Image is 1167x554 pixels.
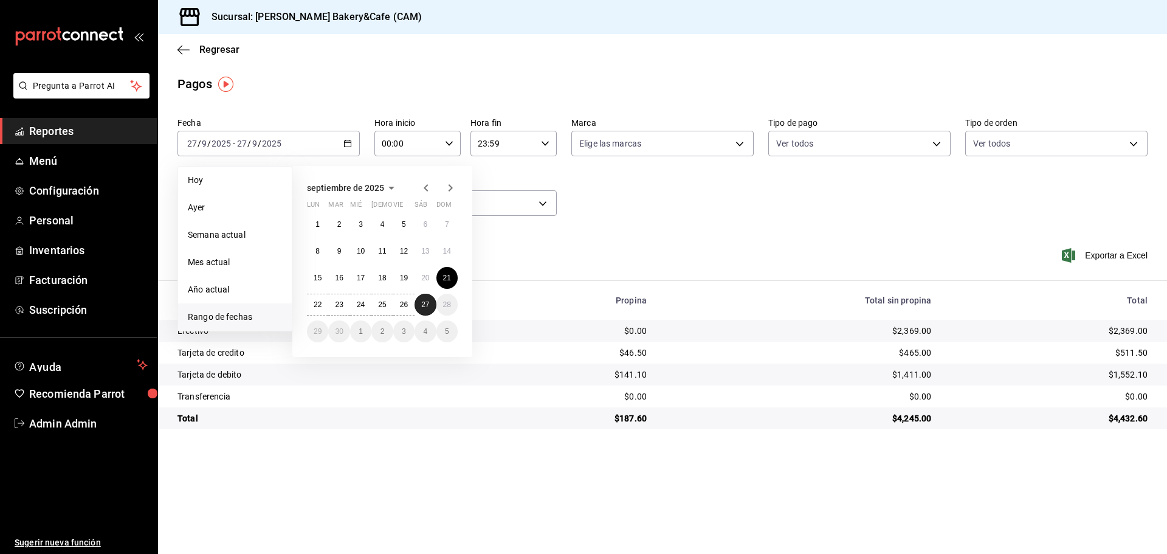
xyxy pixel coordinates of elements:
[188,311,282,324] span: Rango de fechas
[776,137,813,150] span: Ver todos
[415,201,427,213] abbr: sábado
[211,139,232,148] input: ----
[236,139,247,148] input: --
[177,369,476,381] div: Tarjeta de debito
[415,320,436,342] button: 4 de octubre de 2025
[357,247,365,255] abbr: 10 de septiembre de 2025
[177,119,360,127] label: Fecha
[436,320,458,342] button: 5 de octubre de 2025
[207,139,211,148] span: /
[423,327,427,336] abbr: 4 de octubre de 2025
[371,267,393,289] button: 18 de septiembre de 2025
[177,75,212,93] div: Pagos
[307,213,328,235] button: 1 de septiembre de 2025
[436,294,458,316] button: 28 de septiembre de 2025
[666,412,931,424] div: $4,245.00
[335,274,343,282] abbr: 16 de septiembre de 2025
[350,294,371,316] button: 24 de septiembre de 2025
[357,300,365,309] abbr: 24 de septiembre de 2025
[177,412,476,424] div: Total
[400,300,408,309] abbr: 26 de septiembre de 2025
[187,139,198,148] input: --
[571,119,754,127] label: Marca
[380,327,385,336] abbr: 2 de octubre de 2025
[350,320,371,342] button: 1 de octubre de 2025
[666,296,931,305] div: Total sin propina
[359,220,363,229] abbr: 3 de septiembre de 2025
[261,139,282,148] input: ----
[177,347,476,359] div: Tarjeta de credito
[15,536,148,549] span: Sugerir nueva función
[495,390,647,403] div: $0.00
[421,300,429,309] abbr: 27 de septiembre de 2025
[328,267,349,289] button: 16 de septiembre de 2025
[188,229,282,241] span: Semana actual
[188,201,282,214] span: Ayer
[328,240,349,262] button: 9 de septiembre de 2025
[188,283,282,296] span: Año actual
[29,153,148,169] span: Menú
[337,247,342,255] abbr: 9 de septiembre de 2025
[314,274,322,282] abbr: 15 de septiembre de 2025
[421,247,429,255] abbr: 13 de septiembre de 2025
[374,119,461,127] label: Hora inicio
[29,123,148,139] span: Reportes
[495,325,647,337] div: $0.00
[421,274,429,282] abbr: 20 de septiembre de 2025
[258,139,261,148] span: /
[350,240,371,262] button: 10 de septiembre de 2025
[29,182,148,199] span: Configuración
[218,77,233,92] img: Tooltip marker
[198,139,201,148] span: /
[436,213,458,235] button: 7 de septiembre de 2025
[314,327,322,336] abbr: 29 de septiembre de 2025
[201,139,207,148] input: --
[314,300,322,309] abbr: 22 de septiembre de 2025
[666,369,931,381] div: $1,411.00
[335,327,343,336] abbr: 30 de septiembre de 2025
[188,174,282,187] span: Hoy
[350,213,371,235] button: 3 de septiembre de 2025
[371,320,393,342] button: 2 de octubre de 2025
[415,240,436,262] button: 13 de septiembre de 2025
[33,80,131,92] span: Pregunta a Parrot AI
[371,201,443,213] abbr: jueves
[666,347,931,359] div: $465.00
[415,267,436,289] button: 20 de septiembre de 2025
[378,300,386,309] abbr: 25 de septiembre de 2025
[402,220,406,229] abbr: 5 de septiembre de 2025
[328,213,349,235] button: 2 de septiembre de 2025
[328,201,343,213] abbr: martes
[307,240,328,262] button: 8 de septiembre de 2025
[13,73,150,99] button: Pregunta a Parrot AI
[400,274,408,282] abbr: 19 de septiembre de 2025
[359,327,363,336] abbr: 1 de octubre de 2025
[9,88,150,101] a: Pregunta a Parrot AI
[202,10,422,24] h3: Sucursal: [PERSON_NAME] Bakery&Cafe (CAM)
[443,247,451,255] abbr: 14 de septiembre de 2025
[666,325,931,337] div: $2,369.00
[495,369,647,381] div: $141.10
[29,415,148,432] span: Admin Admin
[423,220,427,229] abbr: 6 de septiembre de 2025
[378,247,386,255] abbr: 11 de septiembre de 2025
[495,347,647,359] div: $46.50
[415,213,436,235] button: 6 de septiembre de 2025
[177,44,239,55] button: Regresar
[328,320,349,342] button: 30 de septiembre de 2025
[357,274,365,282] abbr: 17 de septiembre de 2025
[579,137,641,150] span: Elige las marcas
[328,294,349,316] button: 23 de septiembre de 2025
[307,181,399,195] button: septiembre de 2025
[199,44,239,55] span: Regresar
[393,213,415,235] button: 5 de septiembre de 2025
[393,294,415,316] button: 26 de septiembre de 2025
[402,327,406,336] abbr: 3 de octubre de 2025
[247,139,251,148] span: /
[393,320,415,342] button: 3 de octubre de 2025
[307,267,328,289] button: 15 de septiembre de 2025
[350,267,371,289] button: 17 de septiembre de 2025
[29,272,148,288] span: Facturación
[393,201,403,213] abbr: viernes
[495,412,647,424] div: $187.60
